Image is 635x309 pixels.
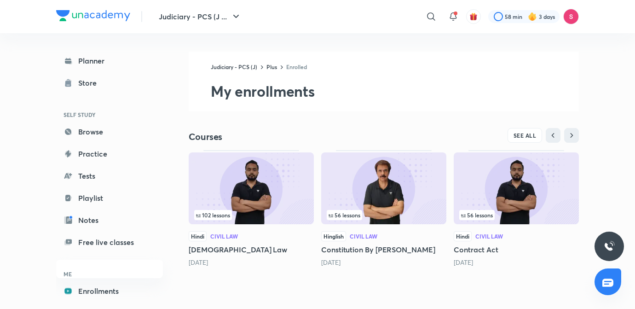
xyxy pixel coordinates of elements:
h4: Courses [189,131,384,143]
button: SEE ALL [508,128,543,143]
span: Hindi [189,231,207,241]
h5: Constitution By [PERSON_NAME] [321,244,446,255]
div: infocontainer [327,210,441,220]
a: Enrolled [286,63,307,70]
div: Civil Law [350,233,377,239]
div: left [327,210,441,220]
div: Contract Act [454,150,579,267]
a: Judiciary - PCS (J) [211,63,257,70]
img: Sandeep Kumar [563,9,579,24]
div: infosection [327,210,441,220]
span: 102 lessons [196,212,230,218]
div: infosection [194,210,308,220]
span: 56 lessons [461,212,493,218]
h5: [DEMOGRAPHIC_DATA] Law [189,244,314,255]
span: Hinglish [321,231,346,241]
img: ttu [604,241,615,252]
a: Playlist [56,189,163,207]
img: avatar [469,12,478,21]
a: Enrollments [56,282,163,300]
a: Plus [266,63,277,70]
div: 10 months ago [454,258,579,267]
a: Free live classes [56,233,163,251]
div: Hindu Law [189,150,314,267]
div: 6 days ago [189,258,314,267]
div: left [194,210,308,220]
a: Browse [56,122,163,141]
img: streak [528,12,537,21]
div: Constitution By Anil Khanna [321,150,446,267]
h6: SELF STUDY [56,107,163,122]
h2: My enrollments [211,82,579,100]
div: Civil Law [475,233,503,239]
a: Practice [56,145,163,163]
button: Judiciary - PCS (J ... [153,7,247,26]
a: Tests [56,167,163,185]
h6: ME [56,266,163,282]
span: Hindi [454,231,472,241]
img: Thumbnail [321,152,446,224]
div: Store [78,77,102,88]
div: 8 months ago [321,258,446,267]
div: infocontainer [459,210,573,220]
button: avatar [466,9,481,24]
a: Notes [56,211,163,229]
img: Company Logo [56,10,130,21]
a: Company Logo [56,10,130,23]
div: infocontainer [194,210,308,220]
a: Planner [56,52,163,70]
a: Store [56,74,163,92]
h5: Contract Act [454,244,579,255]
div: infosection [459,210,573,220]
img: Thumbnail [189,152,314,224]
img: Thumbnail [454,152,579,224]
div: Civil Law [210,233,238,239]
span: SEE ALL [514,132,537,139]
div: left [459,210,573,220]
span: 56 lessons [329,212,360,218]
